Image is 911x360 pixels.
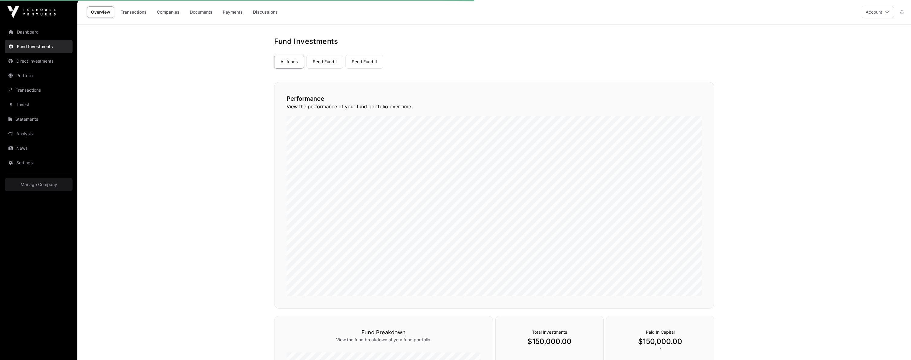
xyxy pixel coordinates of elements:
[5,98,73,111] a: Invest
[117,6,151,18] a: Transactions
[249,6,282,18] a: Discussions
[646,329,675,335] span: Paid In Capital
[5,142,73,155] a: News
[5,69,73,82] a: Portfolio
[7,6,56,18] img: Icehouse Ventures Logo
[5,127,73,140] a: Analysis
[5,25,73,39] a: Dashboard
[306,55,343,69] a: Seed Fund I
[274,55,304,69] a: All funds
[532,329,567,335] span: Total Investments
[153,6,183,18] a: Companies
[5,113,73,126] a: Statements
[5,83,73,97] a: Transactions
[87,6,114,18] a: Overview
[618,337,702,346] p: $150,000.00
[5,54,73,68] a: Direct Investments
[5,40,73,53] a: Fund Investments
[287,103,702,110] p: View the performance of your fund portfolio over time.
[274,37,714,46] h1: Fund Investments
[345,55,383,69] a: Seed Fund II
[5,178,73,191] a: Manage Company
[508,337,591,346] p: $150,000.00
[287,337,481,343] p: View the fund breakdown of your fund portfolio.
[287,94,702,103] h2: Performance
[5,156,73,169] a: Settings
[862,6,894,18] button: Account
[219,6,247,18] a: Payments
[186,6,216,18] a: Documents
[881,331,911,360] iframe: Chat Widget
[287,328,481,337] h3: Fund Breakdown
